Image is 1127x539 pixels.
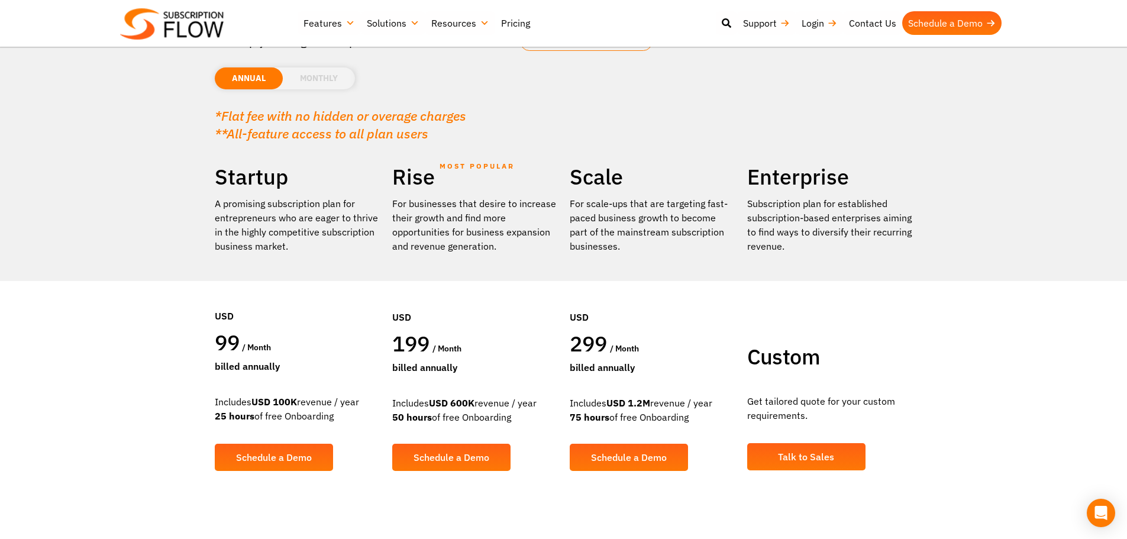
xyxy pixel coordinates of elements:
[392,396,558,424] div: Includes revenue / year of free Onboarding
[425,11,495,35] a: Resources
[236,453,312,462] span: Schedule a Demo
[902,11,1002,35] a: Schedule a Demo
[215,444,333,471] a: Schedule a Demo
[591,453,667,462] span: Schedule a Demo
[432,343,461,354] span: / month
[392,444,511,471] a: Schedule a Demo
[843,11,902,35] a: Contact Us
[215,328,240,356] span: 99
[570,196,735,253] div: For scale-ups that are targeting fast-paced business growth to become part of the mainstream subs...
[215,395,380,423] div: Includes revenue / year of free Onboarding
[570,411,609,423] strong: 75 hours
[215,163,380,191] h2: Startup
[215,125,428,142] em: **All-feature access to all plan users
[570,330,608,357] span: 299
[747,163,913,191] h2: Enterprise
[392,163,558,191] h2: Rise
[414,453,489,462] span: Schedule a Demo
[737,11,796,35] a: Support
[747,394,913,422] p: Get tailored quote for your custom requirements.
[570,360,735,375] div: Billed Annually
[570,396,735,424] div: Includes revenue / year of free Onboarding
[392,330,430,357] span: 199
[215,107,466,124] em: *Flat fee with no hidden or overage charges
[495,11,536,35] a: Pricing
[440,153,515,180] span: MOST POPULAR
[392,411,432,423] strong: 50 hours
[215,410,254,422] strong: 25 hours
[392,196,558,253] div: For businesses that desire to increase their growth and find more opportunities for business expa...
[283,67,355,89] li: MONTHLY
[215,359,380,373] div: Billed Annually
[392,360,558,375] div: Billed Annually
[747,196,913,253] p: Subscription plan for established subscription-based enterprises aiming to find ways to diversify...
[120,8,224,40] img: Subscriptionflow
[215,67,283,89] li: ANNUAL
[1087,499,1115,527] div: Open Intercom Messenger
[298,11,361,35] a: Features
[570,444,688,471] a: Schedule a Demo
[215,196,380,253] p: A promising subscription plan for entrepreneurs who are eager to thrive in the highly competitive...
[242,342,271,353] span: / month
[796,11,843,35] a: Login
[392,275,558,330] div: USD
[215,273,380,329] div: USD
[251,396,297,408] strong: USD 100K
[747,443,866,470] a: Talk to Sales
[747,343,820,370] span: Custom
[778,452,834,461] span: Talk to Sales
[361,11,425,35] a: Solutions
[570,275,735,330] div: USD
[429,397,474,409] strong: USD 600K
[610,343,639,354] span: / month
[606,397,650,409] strong: USD 1.2M
[570,163,735,191] h2: Scale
